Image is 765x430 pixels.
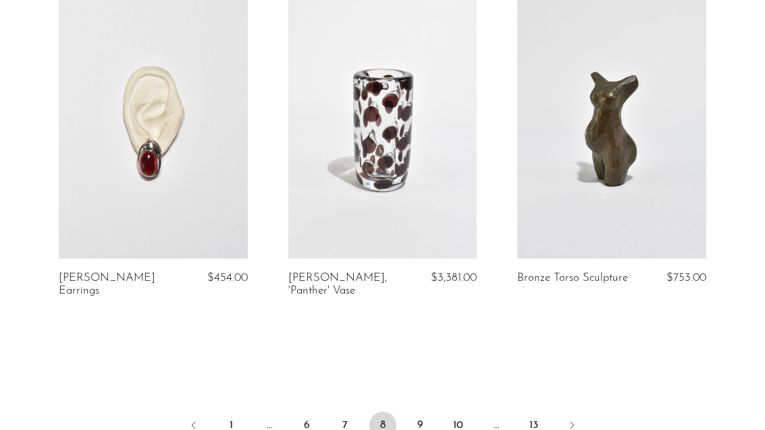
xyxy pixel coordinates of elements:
[666,272,706,284] span: $753.00
[59,272,183,297] a: [PERSON_NAME] Earrings
[431,272,477,284] span: $3,381.00
[517,272,628,284] a: Bronze Torso Sculpture
[207,272,248,284] span: $454.00
[288,272,413,297] a: [PERSON_NAME], 'Panther' Vase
